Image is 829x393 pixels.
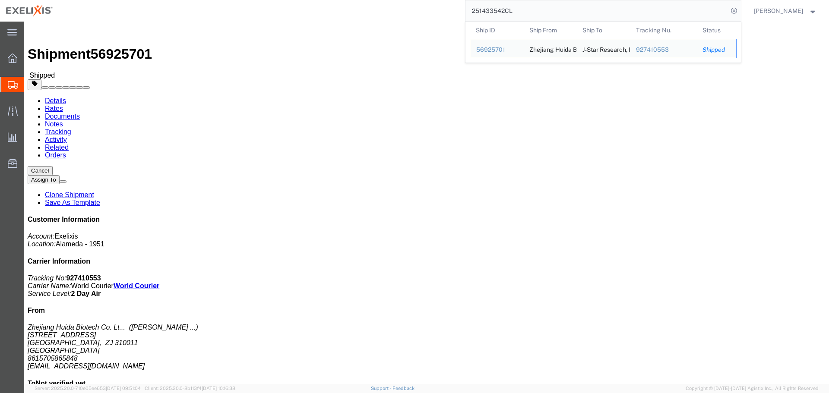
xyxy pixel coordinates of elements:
th: Status [696,22,737,39]
span: [DATE] 10:16:38 [202,386,235,391]
th: Ship From [523,22,576,39]
img: logo [6,4,53,17]
a: Support [371,386,392,391]
a: Feedback [392,386,414,391]
span: Copyright © [DATE]-[DATE] Agistix Inc., All Rights Reserved [686,385,819,392]
div: Zhejiang Huida Biotech Co. Ltd. [529,39,570,58]
span: Fred Eisenman [754,6,803,16]
div: 927410553 [636,45,690,54]
button: [PERSON_NAME] [753,6,817,16]
div: J-Star Research, Inc. [582,39,624,58]
span: [DATE] 09:51:04 [106,386,141,391]
th: Ship ID [470,22,523,39]
input: Search for shipment number, reference number [465,0,728,21]
iframe: FS Legacy Container [24,22,829,384]
span: Server: 2025.20.0-710e05ee653 [35,386,141,391]
th: Tracking Nu. [630,22,696,39]
div: Shipped [702,45,730,54]
div: 56925701 [476,45,517,54]
th: Ship To [576,22,630,39]
table: Search Results [470,22,741,63]
span: Client: 2025.20.0-8b113f4 [145,386,235,391]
